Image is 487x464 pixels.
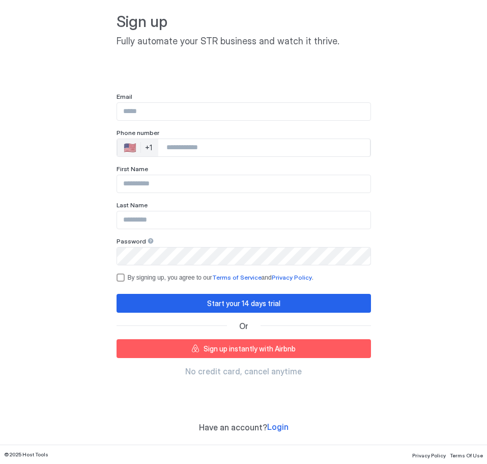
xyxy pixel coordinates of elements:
div: Sign up instantly with Airbnb [204,343,296,354]
input: Input Field [117,211,370,229]
span: Or [239,321,248,331]
a: Privacy Policy [412,449,446,460]
div: termsPrivacy [117,274,371,282]
button: Start your 14 days trial [117,294,371,313]
input: Input Field [117,103,370,120]
span: Last Name [117,201,148,209]
div: Start your 14 days trial [207,298,280,309]
a: Login [267,422,289,432]
a: Terms Of Use [450,449,483,460]
span: © 2025 Host Tools [4,451,48,458]
span: Email [117,93,132,100]
span: First Name [117,165,148,173]
div: +1 [145,143,152,152]
input: Input Field [117,248,370,265]
span: Password [117,237,146,245]
span: Terms Of Use [450,452,483,458]
span: Have an account? [199,422,267,432]
button: Sign up instantly with Airbnb [117,339,371,358]
a: Privacy Policy [272,274,312,281]
span: Sign up [117,12,371,32]
div: By signing up, you agree to our and . [128,274,371,281]
span: Phone number [117,129,159,137]
input: Input Field [117,175,370,193]
span: No credit card, cancel anytime [185,366,302,376]
div: Countries button [118,139,158,156]
span: Privacy Policy [412,452,446,458]
input: Phone Number input [158,139,370,157]
span: Fully automate your STR business and watch it thrive. [117,36,371,47]
a: Terms of Service [212,274,262,281]
div: 🇺🇸 [124,142,136,154]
